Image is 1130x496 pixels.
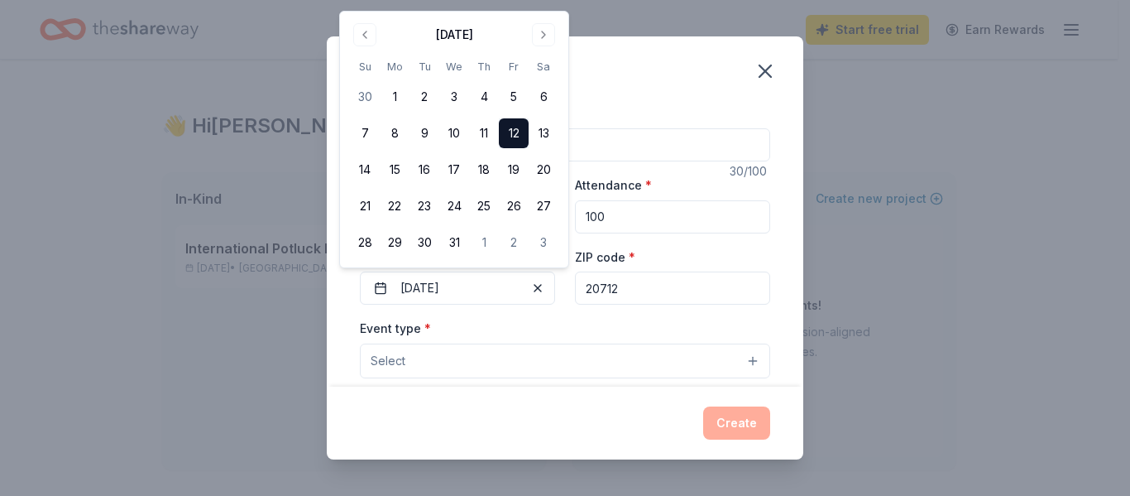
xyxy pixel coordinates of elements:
button: 14 [350,155,380,185]
button: Select [360,344,770,378]
button: 24 [439,191,469,221]
button: 31 [439,228,469,258]
button: 19 [499,155,529,185]
label: ZIP code [575,249,635,266]
button: 16 [409,155,439,185]
input: 20 [575,200,770,234]
button: 27 [529,191,558,221]
button: 2 [499,228,529,258]
span: Select [371,351,405,371]
th: Monday [380,58,409,75]
button: [DATE] [360,272,555,305]
button: 2 [409,82,439,112]
button: 7 [350,118,380,148]
button: 26 [499,191,529,221]
button: 18 [469,155,499,185]
th: Wednesday [439,58,469,75]
button: 17 [439,155,469,185]
button: Go to next month [532,23,555,46]
th: Sunday [350,58,380,75]
button: 30 [409,228,439,258]
button: 13 [529,118,558,148]
button: 28 [350,228,380,258]
input: 12345 (U.S. only) [575,272,770,305]
label: Event type [360,320,431,337]
button: 23 [409,191,439,221]
button: 21 [350,191,380,221]
button: 9 [409,118,439,148]
button: 25 [469,191,499,221]
button: 5 [499,82,529,112]
button: 4 [469,82,499,112]
th: Friday [499,58,529,75]
div: [DATE] [436,25,473,45]
button: 20 [529,155,558,185]
th: Tuesday [409,58,439,75]
label: Attendance [575,177,652,194]
button: 30 [350,82,380,112]
th: Saturday [529,58,558,75]
button: 11 [469,118,499,148]
button: 3 [439,82,469,112]
button: 1 [469,228,499,258]
button: 8 [380,118,409,148]
button: 10 [439,118,469,148]
div: 30 /100 [730,161,770,181]
button: 29 [380,228,409,258]
button: 15 [380,155,409,185]
button: 1 [380,82,409,112]
button: 6 [529,82,558,112]
th: Thursday [469,58,499,75]
button: 3 [529,228,558,258]
button: 12 [499,118,529,148]
button: Go to previous month [353,23,376,46]
button: 22 [380,191,409,221]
